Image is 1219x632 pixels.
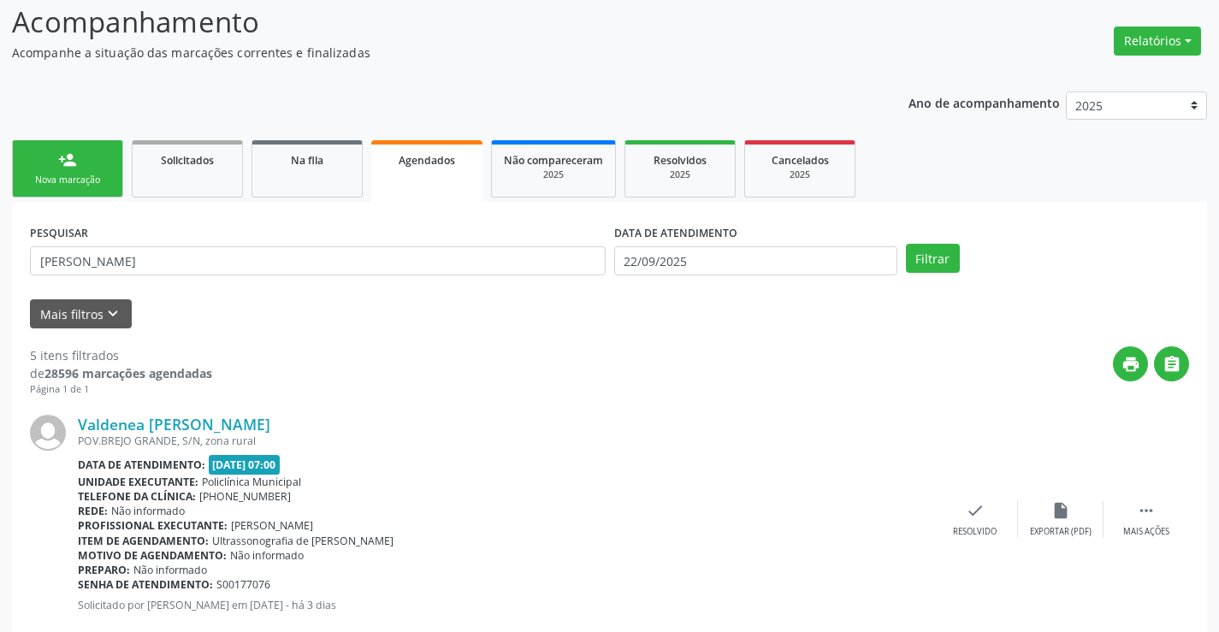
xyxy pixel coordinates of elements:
span: Solicitados [161,153,214,168]
div: person_add [58,151,77,169]
b: Data de atendimento: [78,458,205,472]
span: Ultrassonografia de [PERSON_NAME] [212,534,394,548]
div: Página 1 de 1 [30,382,212,397]
span: Cancelados [772,153,829,168]
div: 2025 [504,168,603,181]
input: Nome, CNS [30,246,606,275]
button: Mais filtroskeyboard_arrow_down [30,299,132,329]
div: 2025 [757,168,843,181]
i: insert_drive_file [1051,501,1070,520]
span: Não informado [230,548,304,563]
button: Filtrar [906,244,960,273]
label: DATA DE ATENDIMENTO [614,220,737,246]
b: Telefone da clínica: [78,489,196,504]
div: de [30,364,212,382]
div: Resolvido [953,526,997,538]
div: 2025 [637,168,723,181]
div: 5 itens filtrados [30,346,212,364]
span: Não informado [111,504,185,518]
b: Motivo de agendamento: [78,548,227,563]
p: Ano de acompanhamento [908,92,1060,113]
b: Profissional executante: [78,518,228,533]
span: S00177076 [216,577,270,592]
span: Não compareceram [504,153,603,168]
i: keyboard_arrow_down [104,304,122,323]
b: Unidade executante: [78,475,198,489]
span: Policlínica Municipal [202,475,301,489]
div: Nova marcação [25,174,110,186]
div: POV.BREJO GRANDE, S/N, zona rural [78,434,932,448]
img: img [30,415,66,451]
span: [PERSON_NAME] [231,518,313,533]
button: Relatórios [1114,27,1201,56]
label: PESQUISAR [30,220,88,246]
p: Acompanhamento [12,1,849,44]
span: Resolvidos [654,153,707,168]
b: Senha de atendimento: [78,577,213,592]
i: check [966,501,985,520]
b: Item de agendamento: [78,534,209,548]
i:  [1137,501,1156,520]
p: Solicitado por [PERSON_NAME] em [DATE] - há 3 dias [78,598,932,612]
span: Agendados [399,153,455,168]
a: Valdenea [PERSON_NAME] [78,415,270,434]
span: [DATE] 07:00 [209,455,281,475]
b: Rede: [78,504,108,518]
span: Não informado [133,563,207,577]
i:  [1163,355,1181,374]
div: Exportar (PDF) [1030,526,1092,538]
p: Acompanhe a situação das marcações correntes e finalizadas [12,44,849,62]
button: print [1113,346,1148,381]
div: Mais ações [1123,526,1169,538]
button:  [1154,346,1189,381]
strong: 28596 marcações agendadas [44,365,212,381]
span: Na fila [291,153,323,168]
i: print [1121,355,1140,374]
input: Selecione um intervalo [614,246,897,275]
b: Preparo: [78,563,130,577]
span: [PHONE_NUMBER] [199,489,291,504]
